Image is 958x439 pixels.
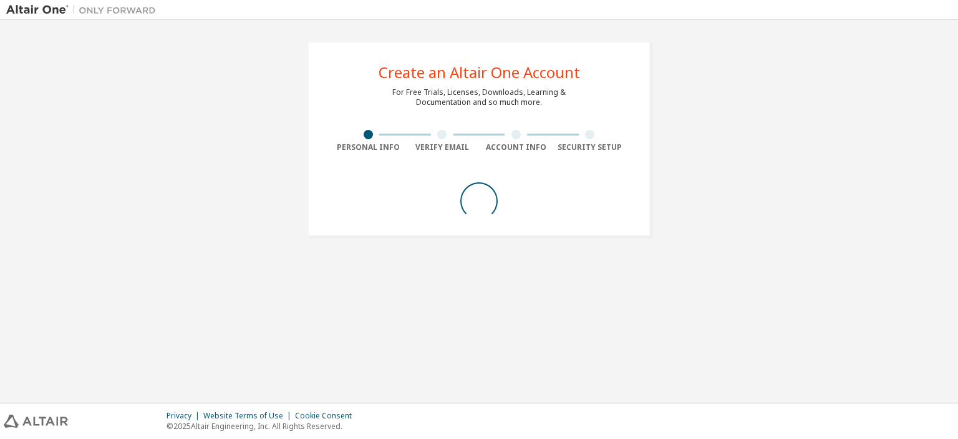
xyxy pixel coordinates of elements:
[167,411,203,421] div: Privacy
[379,65,580,80] div: Create an Altair One Account
[4,415,68,428] img: altair_logo.svg
[295,411,359,421] div: Cookie Consent
[392,87,566,107] div: For Free Trials, Licenses, Downloads, Learning & Documentation and so much more.
[167,421,359,432] p: © 2025 Altair Engineering, Inc. All Rights Reserved.
[479,142,553,152] div: Account Info
[6,4,162,16] img: Altair One
[405,142,480,152] div: Verify Email
[331,142,405,152] div: Personal Info
[203,411,295,421] div: Website Terms of Use
[553,142,627,152] div: Security Setup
